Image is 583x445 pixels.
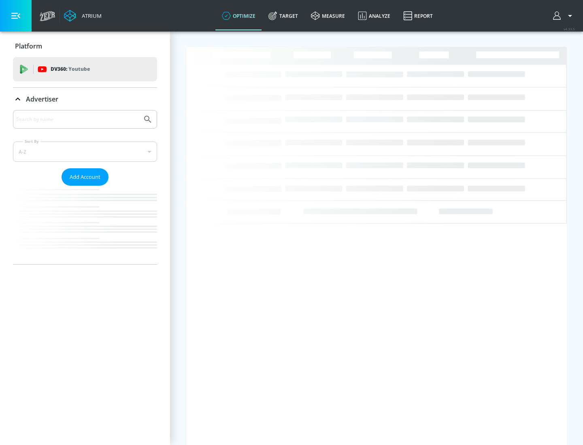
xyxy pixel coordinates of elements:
[304,1,351,30] a: measure
[79,12,102,19] div: Atrium
[564,27,575,31] span: v 4.33.5
[13,88,157,110] div: Advertiser
[13,142,157,162] div: A-Z
[62,168,109,186] button: Add Account
[13,35,157,57] div: Platform
[397,1,439,30] a: Report
[13,57,157,81] div: DV360: Youtube
[215,1,262,30] a: optimize
[15,42,42,51] p: Platform
[68,65,90,73] p: Youtube
[16,114,139,125] input: Search by name
[23,139,40,144] label: Sort By
[262,1,304,30] a: Target
[70,172,100,182] span: Add Account
[13,186,157,264] nav: list of Advertiser
[13,110,157,264] div: Advertiser
[51,65,90,74] p: DV360:
[64,10,102,22] a: Atrium
[351,1,397,30] a: Analyze
[26,95,58,104] p: Advertiser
